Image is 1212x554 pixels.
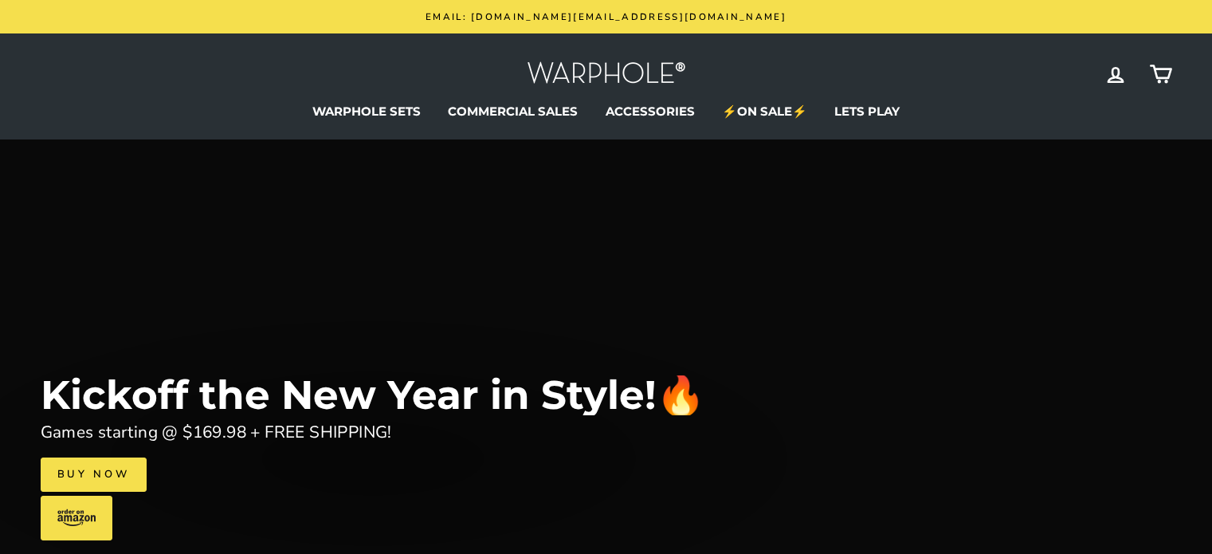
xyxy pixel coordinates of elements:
[41,375,705,415] div: Kickoff the New Year in Style!🔥
[41,100,1172,124] ul: Primary
[41,458,147,491] a: Buy Now
[41,419,392,446] div: Games starting @ $169.98 + FREE SHIPPING!
[822,100,912,124] a: LETS PLAY
[436,100,590,124] a: COMMERCIAL SALES
[45,8,1168,26] a: Email: [DOMAIN_NAME][EMAIL_ADDRESS][DOMAIN_NAME]
[426,10,786,23] span: Email: [DOMAIN_NAME][EMAIL_ADDRESS][DOMAIN_NAME]
[527,57,686,92] img: Warphole
[594,100,707,124] a: ACCESSORIES
[57,509,96,527] img: amazon-logo.svg
[710,100,819,124] a: ⚡ON SALE⚡
[300,100,433,124] a: WARPHOLE SETS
